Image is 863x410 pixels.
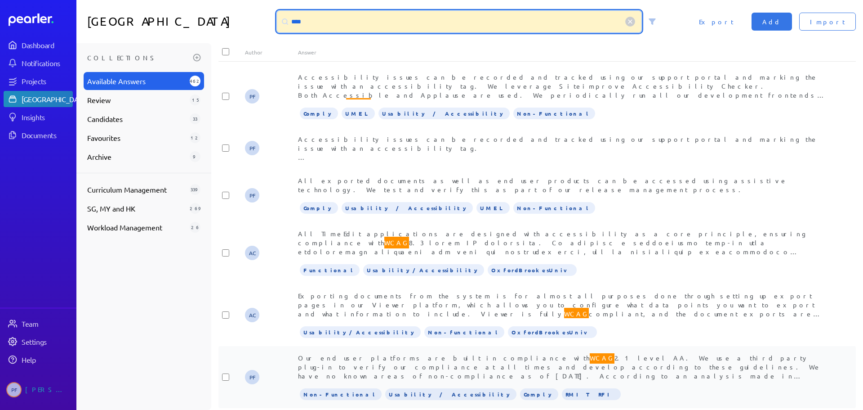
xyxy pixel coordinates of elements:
[342,202,473,214] span: Usability / Accessibility
[190,95,200,105] div: 15
[298,49,829,56] div: Answer
[300,202,338,214] span: Comply
[22,77,72,86] div: Projects
[87,113,186,124] span: Candidates
[22,319,72,328] div: Team
[513,108,595,119] span: Non-Functional
[699,17,734,26] span: Export
[190,113,200,124] div: 33
[245,370,259,384] span: Patrick Flynn
[4,127,73,143] a: Documents
[190,132,200,143] div: 12
[25,382,70,397] div: [PERSON_NAME]
[87,76,186,86] span: Available Answers
[4,37,73,53] a: Dashboard
[513,202,595,214] span: Non-Functional
[245,89,259,104] span: Patrick Flynn
[190,222,200,233] div: 26
[762,17,781,26] span: Add
[298,135,828,296] span: Accessibility issues can be recorded and tracked using our support portal and marking the issue w...
[4,315,73,332] a: Team
[298,292,824,354] span: Exporting documents from the system is for almost all purposes done through setting up export pag...
[190,76,200,86] div: 4621
[508,326,597,338] span: OxfordBrookesUniv
[87,11,273,32] h1: [GEOGRAPHIC_DATA]
[799,13,856,31] button: Import
[424,326,504,338] span: Non-functional
[298,73,828,198] span: Accessibility issues can be recorded and tracked using our support portal and marking the issue w...
[22,41,72,50] div: Dashboard
[87,203,186,214] span: SG, MY and HK
[476,202,510,214] span: UMEL
[752,13,792,31] button: Add
[4,109,73,125] a: Insights
[87,132,186,143] span: Favourites
[4,378,73,401] a: PF[PERSON_NAME]
[6,382,22,397] span: Patrick Flynn
[87,50,190,65] h3: Collections
[4,351,73,368] a: Help
[342,108,375,119] span: UMEL
[22,113,72,122] div: Insights
[245,49,298,56] div: Author
[298,176,787,194] span: All exported documents as well as end user products can be accessed using assistive technology. W...
[190,184,200,195] div: 339
[4,73,73,89] a: Projects
[378,108,510,119] span: Usability / Accessibility
[9,14,73,26] a: Dashboard
[22,337,72,346] div: Settings
[4,91,73,107] a: [GEOGRAPHIC_DATA]
[4,55,73,71] a: Notifications
[245,308,259,322] span: Alicia Carmstrom
[245,188,259,203] span: Patrick Flynn
[346,98,371,110] span: WCAG
[384,237,409,248] span: WCAG
[385,388,516,400] span: Usability / Accessibility
[488,264,577,276] span: OxfordBrookesUniv
[300,326,421,338] span: Usability/Accessibility
[562,388,621,400] span: RMIT RFI
[87,222,186,233] span: Workload Management
[688,13,744,31] button: Export
[22,131,72,140] div: Documents
[190,151,200,162] div: 9
[87,151,186,162] span: Archive
[300,264,360,276] span: Functional
[564,308,589,320] span: WCAG
[22,355,72,364] div: Help
[590,352,614,364] span: WCAG
[245,141,259,155] span: Patrick Flynn
[810,17,845,26] span: Import
[22,95,89,104] div: [GEOGRAPHIC_DATA]
[520,388,558,400] span: Comply
[87,184,186,195] span: Curriculum Management
[87,95,186,105] span: Review
[363,264,484,276] span: Usability/Accessibility
[22,59,72,68] div: Notifications
[300,388,382,400] span: Non-Functional
[245,246,259,260] span: Alicia Carmstrom
[4,333,73,350] a: Settings
[300,108,338,119] span: Comply
[190,203,200,214] div: 269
